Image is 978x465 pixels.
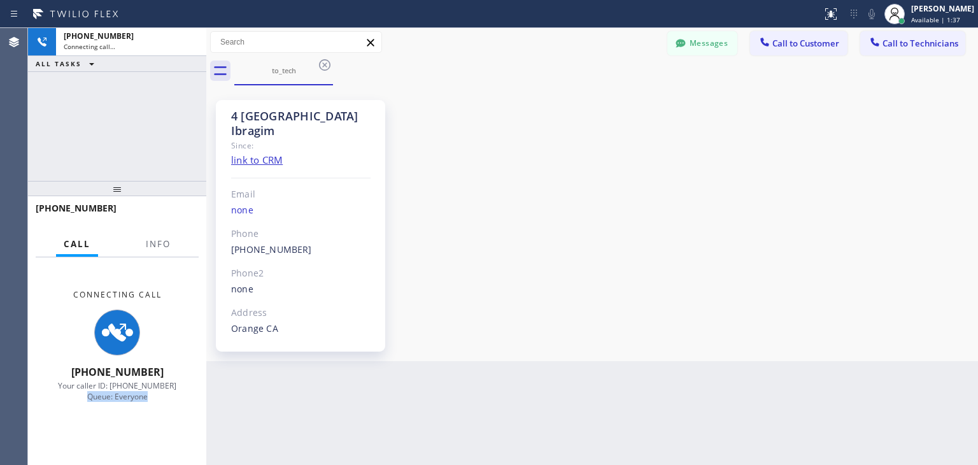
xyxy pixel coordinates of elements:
[231,138,371,153] div: Since:
[911,3,974,14] div: [PERSON_NAME]
[231,109,371,138] div: 4 [GEOGRAPHIC_DATA] Ibragim
[882,38,958,49] span: Call to Technicians
[64,31,134,41] span: [PHONE_NUMBER]
[236,66,332,75] div: to_tech
[231,266,371,281] div: Phone2
[231,187,371,202] div: Email
[64,238,90,250] span: Call
[146,238,171,250] span: Info
[64,42,115,51] span: Connecting call…
[231,227,371,241] div: Phone
[231,306,371,320] div: Address
[73,289,162,300] span: Connecting Call
[231,154,283,166] a: link to CRM
[231,203,371,218] div: none
[71,365,164,379] span: [PHONE_NUMBER]
[28,56,107,71] button: ALL TASKS
[750,31,847,55] button: Call to Customer
[231,322,371,336] div: Orange CA
[211,32,381,52] input: Search
[231,243,312,255] a: [PHONE_NUMBER]
[36,202,117,214] span: [PHONE_NUMBER]
[56,232,98,257] button: Call
[58,380,176,402] span: Your caller ID: [PHONE_NUMBER] Queue: Everyone
[863,5,881,23] button: Mute
[36,59,81,68] span: ALL TASKS
[772,38,839,49] span: Call to Customer
[860,31,965,55] button: Call to Technicians
[138,232,178,257] button: Info
[667,31,737,55] button: Messages
[231,282,371,297] div: none
[911,15,960,24] span: Available | 1:37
